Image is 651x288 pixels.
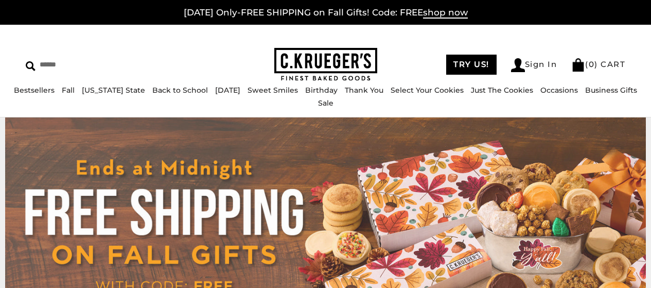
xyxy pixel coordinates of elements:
a: Thank You [345,86,383,95]
img: Search [26,61,36,71]
a: Bestsellers [14,86,55,95]
img: C.KRUEGER'S [274,48,377,81]
a: Business Gifts [585,86,637,95]
a: [DATE] [215,86,240,95]
a: (0) CART [571,59,625,69]
a: [DATE] Only-FREE SHIPPING on Fall Gifts! Code: FREEshop now [184,7,468,19]
input: Search [26,57,163,73]
a: [US_STATE] State [82,86,145,95]
a: Sweet Smiles [248,86,298,95]
a: Fall [62,86,75,95]
span: 0 [589,59,595,69]
a: Sale [318,98,333,108]
a: Just The Cookies [471,86,533,95]
a: Occasions [540,86,578,95]
img: Bag [571,58,585,72]
span: shop now [423,7,468,19]
img: Account [511,58,525,72]
a: Sign In [511,58,557,72]
a: TRY US! [446,55,497,75]
a: Select Your Cookies [391,86,464,95]
a: Back to School [152,86,208,95]
a: Birthday [305,86,338,95]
